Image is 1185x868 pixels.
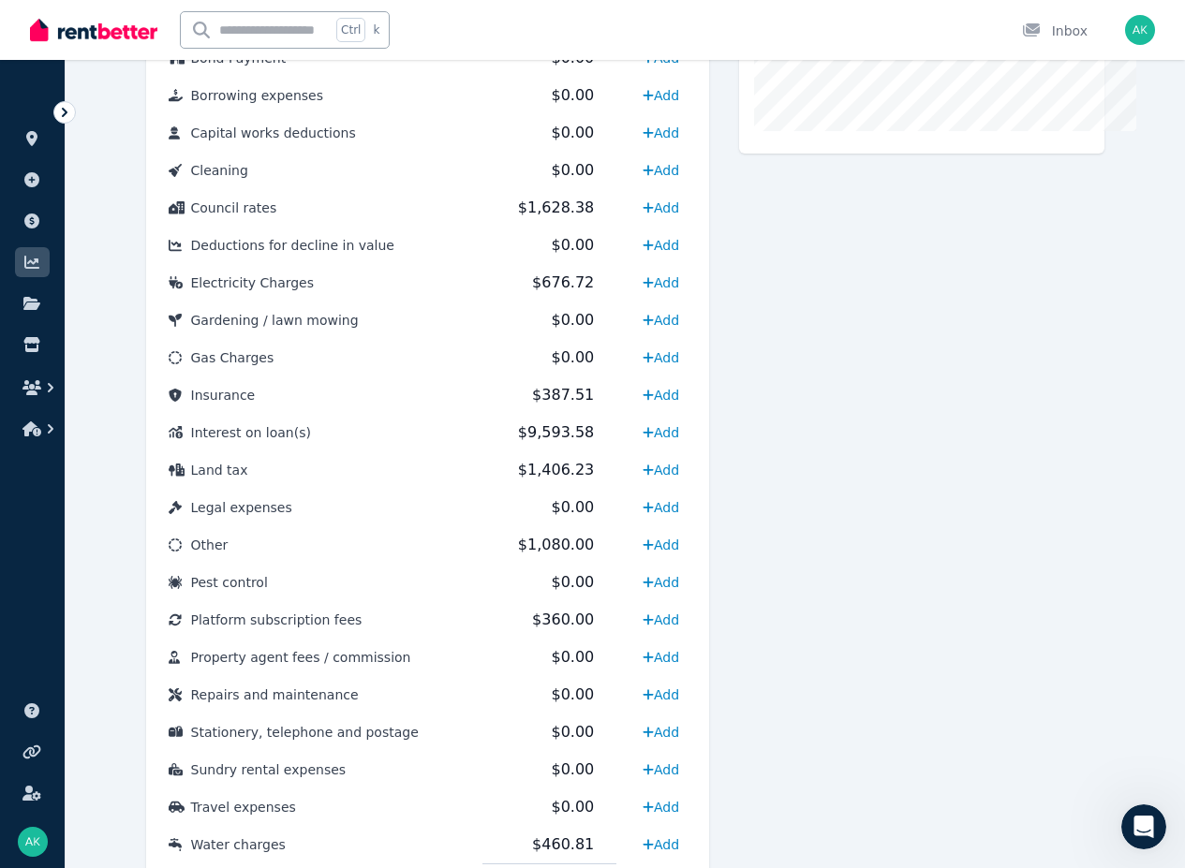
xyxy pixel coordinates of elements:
[551,798,594,816] span: $0.00
[191,88,323,103] span: Borrowing expenses
[551,685,594,703] span: $0.00
[532,835,594,853] span: $460.81
[532,273,594,291] span: $676.72
[191,350,274,365] span: Gas Charges
[532,386,594,404] span: $387.51
[551,124,594,141] span: $0.00
[635,717,687,747] a: Add
[635,193,687,223] a: Add
[551,648,594,666] span: $0.00
[518,199,594,216] span: $1,628.38
[635,81,687,110] a: Add
[12,7,48,43] button: go back
[15,79,360,158] div: The RentBetter Team says…
[551,161,594,179] span: $0.00
[551,723,594,741] span: $0.00
[551,86,594,104] span: $0.00
[635,455,687,485] a: Add
[15,157,360,530] div: The RentBetter Team says…
[30,270,345,288] div: To access this:
[44,342,345,376] li: Click on under the section
[191,800,296,815] span: Travel expenses
[191,463,248,478] span: Land tax
[30,426,345,518] div: Note that you can only delete bills that haven't been processed yet - bills with different status...
[91,9,247,23] h1: The RentBetter Team
[321,606,351,636] button: Send a message…
[635,155,687,185] a: Add
[635,792,687,822] a: Add
[635,118,687,148] a: Add
[96,343,182,358] b: Tenant Bills
[1125,15,1155,45] img: Adam Kloppenburg
[329,7,363,41] div: Close
[518,423,594,441] span: $9,593.58
[29,613,44,628] button: Emoji picker
[635,268,687,298] a: Add
[551,236,594,254] span: $0.00
[1121,804,1166,849] iframe: Intercom live chat
[191,537,229,552] span: Other
[191,388,256,403] span: Insurance
[130,207,246,222] b: Bills Dashboard
[336,18,365,42] span: Ctrl
[635,755,687,785] a: Add
[191,725,419,740] span: Stationery, telephone and postage
[635,230,687,260] a: Add
[44,381,345,416] li: From the Bills Dashboard, you can delete the bill as needed
[138,245,153,260] a: Source reference 5626012:
[518,461,594,478] span: $1,406.23
[551,311,594,329] span: $0.00
[15,531,251,572] div: Did that answer your question?The RentBetter Team • 14m ago
[15,22,360,79] div: Adam says…
[191,762,347,777] span: Sundry rental expenses
[191,238,394,253] span: Deductions for decline in value
[44,298,345,316] li: Go to your page
[113,299,191,314] b: Properties
[635,305,687,335] a: Add
[532,611,594,628] span: $360.00
[30,225,266,258] b: edit or delete
[59,613,74,628] button: Gif picker
[191,125,356,140] span: Capital works deductions
[551,573,594,591] span: $0.00
[16,574,359,606] textarea: Message…
[15,531,360,613] div: The RentBetter Team says…
[518,536,594,553] span: $1,080.00
[635,567,687,597] a: Add
[1022,22,1088,40] div: Inbox
[373,22,379,37] span: k
[635,830,687,860] a: Add
[551,760,594,778] span: $0.00
[551,498,594,516] span: $0.00
[635,380,687,410] a: Add
[53,10,83,40] img: Profile image for The RentBetter Team
[191,575,268,590] span: Pest control
[191,313,359,328] span: Gardening / lawn mowing
[191,612,363,627] span: Platform subscription fees
[30,542,236,561] div: Did that answer your question?
[15,157,360,528] div: You can delete tenant bills from your Bills Dashboard. Once you've saved a tenant bill, navigate ...
[635,605,687,635] a: Add
[635,680,687,710] a: Add
[15,79,307,156] div: Please make sure to click the options to 'get more help' if we haven't answered your question.
[191,275,315,290] span: Electricity Charges
[44,343,336,375] b: Manage and Maintain
[635,642,687,672] a: Add
[191,425,311,440] span: Interest on loan(s)
[18,827,48,857] img: Adam Kloppenburg
[30,16,157,44] img: RentBetter
[191,687,359,702] span: Repairs and maintenance
[191,500,292,515] span: Legal expenses
[635,493,687,522] a: Add
[191,163,248,178] span: Cleaning
[293,7,329,43] button: Home
[635,343,687,373] a: Add
[635,418,687,448] a: Add
[91,23,233,42] p: The team can also help
[191,200,277,215] span: Council rates
[551,348,594,366] span: $0.00
[191,650,411,665] span: Property agent fees / commission
[30,90,292,145] div: Please make sure to click the options to 'get more help' if we haven't answered your question.
[89,613,104,628] button: Upload attachment
[44,320,345,338] li: Locate the relevant property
